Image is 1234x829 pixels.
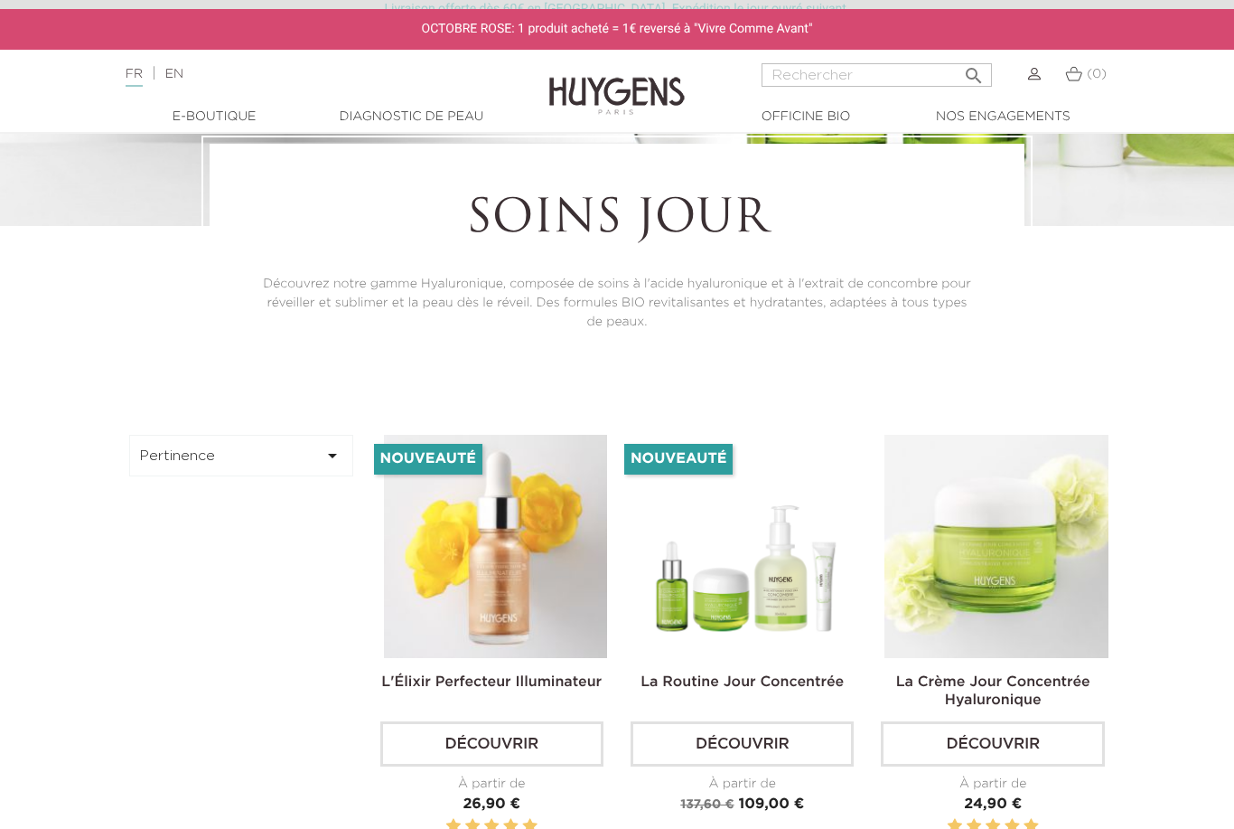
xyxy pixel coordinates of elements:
[738,797,804,812] span: 109,00 €
[896,675,1090,708] a: La Crème Jour Concentrée Hyaluronique
[881,775,1104,794] div: À partir de
[117,63,500,85] div: |
[881,721,1104,767] a: Découvrir
[126,68,143,87] a: FR
[321,108,501,127] a: Diagnostic de peau
[634,435,857,658] img: Routine jour Concentrée
[631,775,854,794] div: À partir de
[124,108,304,127] a: E-Boutique
[259,193,975,248] h1: Soins Jour
[463,797,520,812] span: 26,90 €
[381,675,602,690] a: L'Élixir Perfecteur Illuminateur
[640,675,844,690] a: La Routine Jour Concentrée
[129,435,353,476] button: Pertinence
[322,445,343,466] i: 
[958,58,990,82] button: 
[912,108,1093,127] a: Nos engagements
[624,444,733,475] li: Nouveauté
[631,721,854,767] a: Découvrir
[374,444,482,475] li: Nouveauté
[963,60,985,81] i: 
[884,435,1108,658] img: La Crème Jour Concentrée Hyaluronique
[1087,68,1107,80] span: (0)
[715,108,896,127] a: Officine Bio
[380,721,603,767] a: Découvrir
[549,48,685,118] img: Huygens
[165,68,183,80] a: EN
[384,435,607,658] img: L'Élixir Perfecteur Illuminateur
[762,63,992,87] input: Rechercher
[680,798,734,811] span: 137,60 €
[259,275,975,332] p: Découvrez notre gamme Hyaluronique, composée de soins à l'acide hyaluronique et à l'extrait de co...
[380,775,603,794] div: À partir de
[964,797,1022,812] span: 24,90 €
